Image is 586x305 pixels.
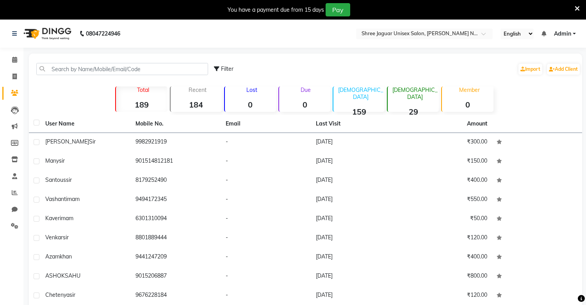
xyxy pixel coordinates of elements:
td: - [221,229,311,248]
td: 901514812181 [131,152,221,171]
td: [DATE] [311,210,401,229]
span: kaveri [45,215,61,222]
td: 9441247209 [131,248,221,267]
p: [DEMOGRAPHIC_DATA] [391,86,439,100]
p: Due [281,86,330,93]
span: vashanti [45,196,67,203]
span: venkar [45,234,63,241]
span: santous [45,176,66,183]
strong: 184 [171,100,222,109]
p: Lost [228,86,276,93]
td: [DATE] [311,267,401,286]
td: - [221,171,311,190]
span: [PERSON_NAME] [45,138,89,145]
a: Add Client [547,64,580,75]
td: - [221,190,311,210]
span: khan [60,253,72,260]
strong: 0 [442,100,493,109]
span: sir [69,291,75,298]
td: ₹400.00 [402,248,492,267]
p: [DEMOGRAPHIC_DATA] [337,86,385,100]
strong: 189 [116,100,167,109]
th: Email [221,115,311,133]
td: - [221,210,311,229]
p: Member [445,86,493,93]
td: [DATE] [311,190,401,210]
span: sir [59,157,65,164]
td: [DATE] [311,248,401,267]
td: 6301310094 [131,210,221,229]
td: 9494172345 [131,190,221,210]
td: 9982921919 [131,133,221,152]
span: Filter [221,65,233,72]
td: ₹300.00 [402,133,492,152]
p: Total [119,86,167,93]
th: User Name [41,115,131,133]
input: Search by Name/Mobile/Email/Code [36,63,208,75]
td: ₹120.00 [402,229,492,248]
td: [DATE] [311,133,401,152]
th: Last Visit [311,115,401,133]
td: - [221,248,311,267]
strong: 159 [333,107,385,117]
td: 8179252490 [131,171,221,190]
td: [DATE] [311,152,401,171]
td: ₹400.00 [402,171,492,190]
span: sir [89,138,96,145]
a: Import [518,64,542,75]
span: sir [66,176,72,183]
td: [DATE] [311,229,401,248]
span: sir [63,234,69,241]
strong: 0 [225,100,276,109]
td: 9015206887 [131,267,221,286]
th: Amount [462,115,492,133]
img: logo [20,23,73,45]
span: mam [67,196,80,203]
td: ₹150.00 [402,152,492,171]
td: - [221,267,311,286]
span: Admin [554,30,571,38]
td: ₹800.00 [402,267,492,286]
p: Recent [174,86,222,93]
span: Azam [45,253,60,260]
b: 08047224946 [86,23,120,45]
td: - [221,152,311,171]
span: SAHU [65,272,80,279]
button: Pay [326,3,350,16]
strong: 29 [388,107,439,117]
td: ₹50.00 [402,210,492,229]
th: Mobile No. [131,115,221,133]
span: ASHOK [45,272,65,279]
td: - [221,133,311,152]
td: ₹550.00 [402,190,492,210]
span: chetenya [45,291,69,298]
td: 8801889444 [131,229,221,248]
span: many [45,157,59,164]
span: mam [61,215,73,222]
div: You have a payment due from 15 days [228,6,324,14]
td: [DATE] [311,171,401,190]
strong: 0 [279,100,330,109]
